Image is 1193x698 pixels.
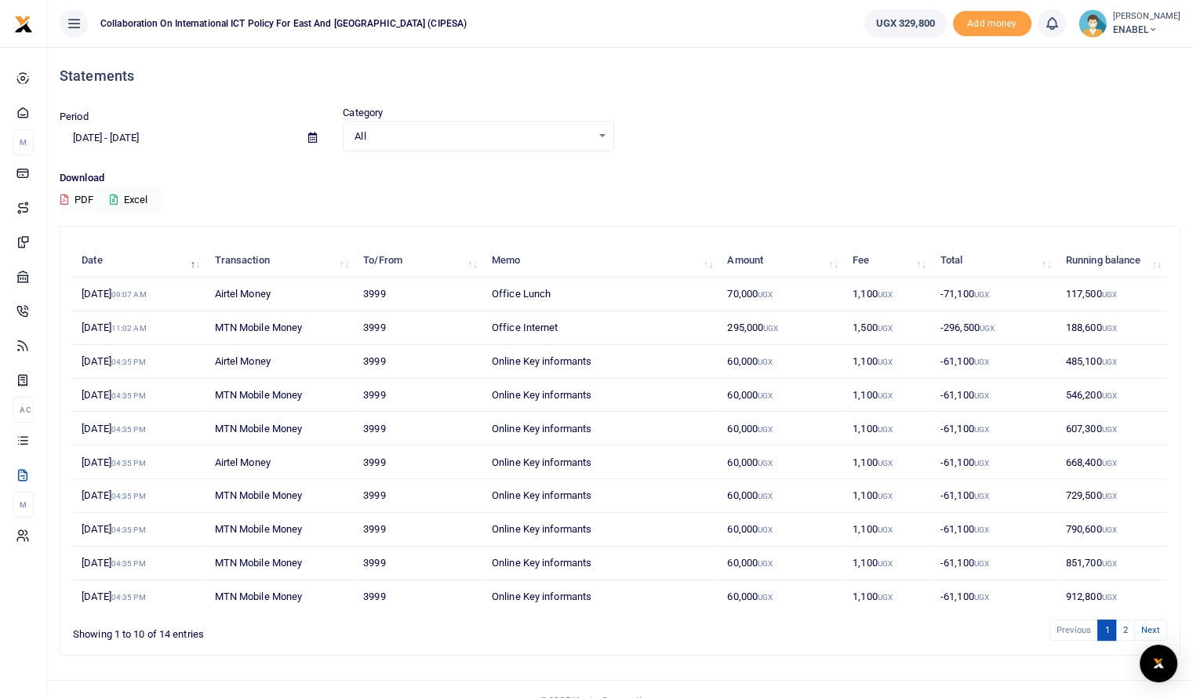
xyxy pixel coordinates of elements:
small: UGX [878,324,893,333]
small: UGX [1101,559,1116,568]
div: Open Intercom Messenger [1140,645,1177,682]
td: 3999 [355,580,483,613]
th: Running balance: activate to sort column ascending [1057,244,1167,278]
span: ENABEL [1113,23,1180,37]
small: UGX [878,559,893,568]
a: logo-small logo-large logo-large [14,17,33,29]
a: profile-user [PERSON_NAME] ENABEL [1078,9,1180,38]
td: Online Key informants [483,445,718,479]
small: UGX [974,290,989,299]
small: 04:35 PM [111,391,146,400]
td: 3999 [355,278,483,311]
li: Toup your wallet [953,11,1031,37]
a: 1 [1097,620,1116,641]
th: Transaction: activate to sort column ascending [206,244,355,278]
td: Office Lunch [483,278,718,311]
td: MTN Mobile Money [206,479,355,513]
td: Online Key informants [483,345,718,379]
td: 117,500 [1057,278,1167,311]
th: To/From: activate to sort column ascending [355,244,483,278]
small: 04:35 PM [111,492,146,500]
td: 60,000 [718,513,844,547]
label: Period [60,109,89,125]
td: 60,000 [718,547,844,580]
td: Online Key informants [483,412,718,445]
small: UGX [974,391,989,400]
td: [DATE] [73,479,206,513]
td: 60,000 [718,479,844,513]
label: Category [343,105,383,121]
small: UGX [974,593,989,602]
small: UGX [878,593,893,602]
td: [DATE] [73,379,206,413]
td: Online Key informants [483,479,718,513]
small: UGX [974,559,989,568]
li: M [13,129,34,155]
small: UGX [758,559,773,568]
small: UGX [758,391,773,400]
small: UGX [758,425,773,434]
td: [DATE] [73,445,206,479]
small: 04:35 PM [111,459,146,467]
td: MTN Mobile Money [206,311,355,345]
td: 60,000 [718,379,844,413]
td: Airtel Money [206,445,355,479]
small: UGX [980,324,995,333]
small: UGX [878,525,893,534]
small: UGX [1101,391,1116,400]
td: 3999 [355,513,483,547]
td: 3999 [355,445,483,479]
small: UGX [974,525,989,534]
span: Collaboration on International ICT Policy For East and [GEOGRAPHIC_DATA] (CIPESA) [94,16,473,31]
small: UGX [1101,425,1116,434]
td: -71,100 [932,278,1057,311]
td: 607,300 [1057,412,1167,445]
td: MTN Mobile Money [206,412,355,445]
h4: Statements [60,67,1180,85]
small: UGX [878,425,893,434]
small: UGX [974,459,989,467]
small: UGX [763,324,778,333]
small: UGX [758,593,773,602]
td: [DATE] [73,547,206,580]
td: Online Key informants [483,547,718,580]
small: UGX [758,492,773,500]
small: 04:35 PM [111,593,146,602]
small: UGX [1101,593,1116,602]
td: 3999 [355,345,483,379]
th: Total: activate to sort column ascending [932,244,1057,278]
td: 1,100 [844,547,932,580]
td: -61,100 [932,513,1057,547]
td: 3999 [355,379,483,413]
span: All [355,129,591,144]
td: 790,600 [1057,513,1167,547]
a: Next [1134,620,1167,641]
small: UGX [878,391,893,400]
td: -61,100 [932,379,1057,413]
small: UGX [974,492,989,500]
small: UGX [1101,459,1116,467]
button: PDF [60,187,94,213]
small: UGX [1101,525,1116,534]
small: UGX [878,492,893,500]
td: 1,100 [844,345,932,379]
td: 70,000 [718,278,844,311]
td: MTN Mobile Money [206,580,355,613]
li: M [13,492,34,518]
td: 60,000 [718,580,844,613]
td: 3999 [355,311,483,345]
td: -61,100 [932,479,1057,513]
td: 60,000 [718,345,844,379]
small: UGX [974,425,989,434]
td: -296,500 [932,311,1057,345]
td: 1,100 [844,479,932,513]
td: Online Key informants [483,580,718,613]
small: 04:35 PM [111,358,146,366]
small: 09:07 AM [111,290,147,299]
td: [DATE] [73,311,206,345]
li: Wallet ballance [858,9,953,38]
td: 3999 [355,479,483,513]
td: Airtel Money [206,278,355,311]
td: MTN Mobile Money [206,379,355,413]
small: UGX [878,459,893,467]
